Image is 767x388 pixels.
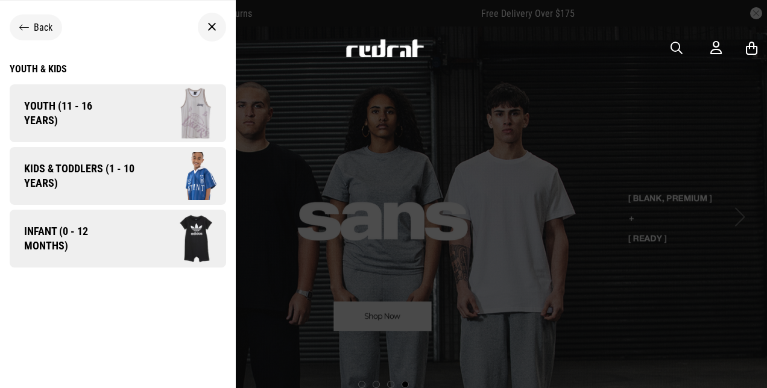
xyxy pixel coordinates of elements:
img: Company [126,211,226,266]
img: Company [123,85,226,142]
a: Infant (0 - 12 months) Company [10,210,226,268]
span: Infant (0 - 12 months) [10,224,126,253]
span: Kids & Toddlers (1 - 10 years) [10,161,140,190]
span: Youth (11 - 16 years) [10,99,123,128]
a: Kids & Toddlers (1 - 10 years) Company [10,147,226,205]
img: Company [140,152,226,199]
span: Back [34,22,52,33]
a: Youth (11 - 16 years) Company [10,84,226,142]
a: Youth & Kids [10,63,226,75]
img: Redrat logo [345,39,425,57]
button: Open LiveChat chat widget [10,5,46,41]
